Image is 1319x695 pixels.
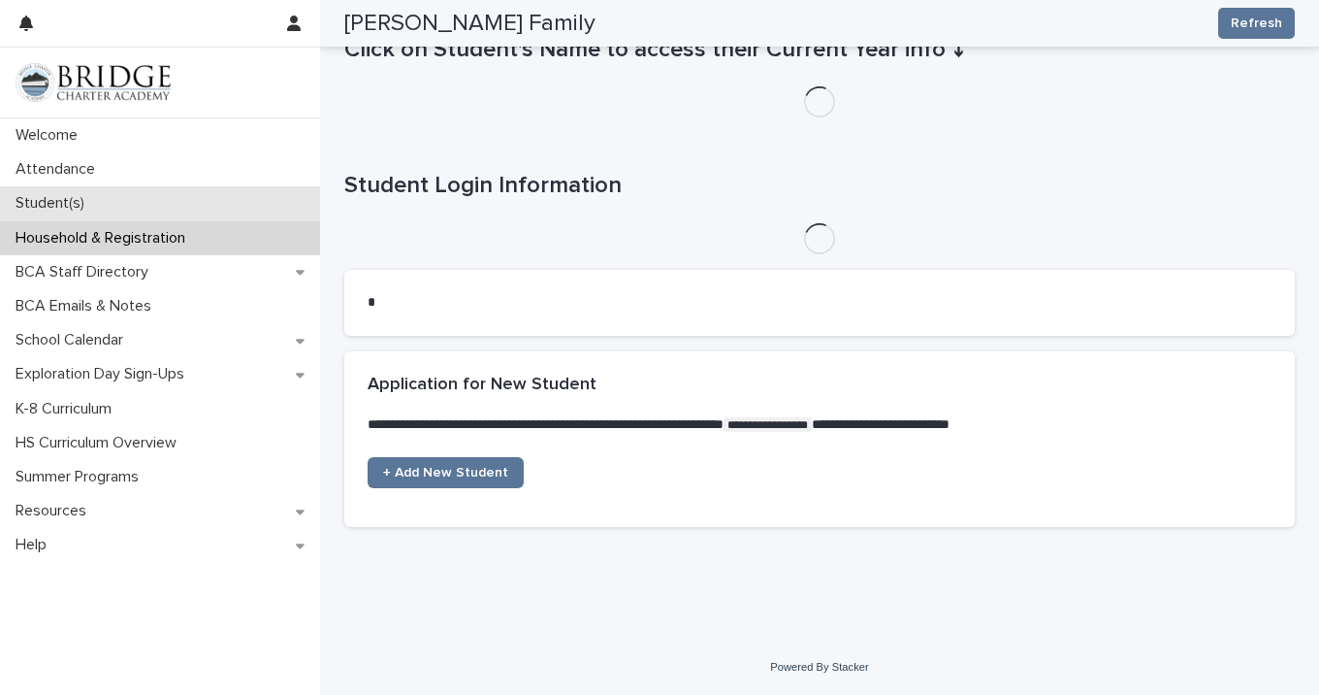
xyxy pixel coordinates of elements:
p: Attendance [8,160,111,179]
p: Resources [8,502,102,520]
p: BCA Emails & Notes [8,297,167,315]
p: School Calendar [8,331,139,349]
span: + Add New Student [383,466,508,480]
span: Refresh [1231,14,1282,33]
a: Powered By Stacker [770,661,868,673]
p: K-8 Curriculum [8,400,127,418]
h1: Click on Student's Name to access their Current Year info ⤵ [344,36,1295,64]
a: + Add New Student [368,457,524,488]
h1: Student Login Information [344,172,1295,200]
p: Help [8,536,62,554]
p: HS Curriculum Overview [8,434,192,452]
p: Summer Programs [8,468,154,486]
p: Student(s) [8,194,100,213]
p: Welcome [8,126,93,145]
img: V1C1m3IdTEidaUdm9Hs0 [16,63,171,102]
p: BCA Staff Directory [8,263,164,281]
button: Refresh [1218,8,1295,39]
p: Exploration Day Sign-Ups [8,365,200,383]
h2: Application for New Student [368,375,596,396]
p: Household & Registration [8,229,201,248]
h2: [PERSON_NAME] Family [344,10,595,38]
